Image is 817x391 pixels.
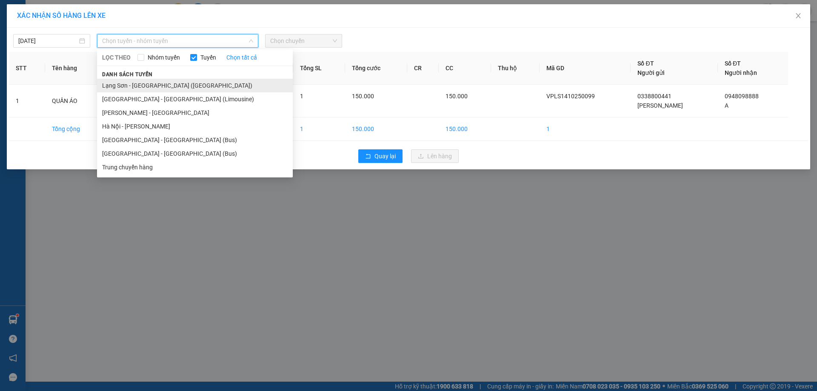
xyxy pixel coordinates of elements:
[411,149,459,163] button: uploadLên hàng
[300,93,303,100] span: 1
[725,60,741,67] span: Số ĐT
[637,60,654,67] span: Số ĐT
[446,93,468,100] span: 150.000
[9,52,45,85] th: STT
[795,12,802,19] span: close
[345,117,407,141] td: 150.000
[249,38,254,43] span: down
[97,160,293,174] li: Trung chuyển hàng
[637,69,665,76] span: Người gửi
[17,11,106,20] span: XÁC NHẬN SỐ HÀNG LÊN XE
[102,53,131,62] span: LỌC THEO
[197,53,220,62] span: Tuyến
[365,153,371,160] span: rollback
[352,93,374,100] span: 150.000
[786,4,810,28] button: Close
[491,52,539,85] th: Thu hộ
[345,52,407,85] th: Tổng cước
[725,93,759,100] span: 0948098888
[439,117,491,141] td: 150.000
[45,117,106,141] td: Tổng cộng
[45,52,106,85] th: Tên hàng
[226,53,257,62] a: Chọn tất cả
[97,147,293,160] li: [GEOGRAPHIC_DATA] - [GEOGRAPHIC_DATA] (Bus)
[637,93,671,100] span: 0338800441
[144,53,183,62] span: Nhóm tuyến
[270,34,337,47] span: Chọn chuyến
[374,151,396,161] span: Quay lại
[97,71,158,78] span: Danh sách tuyến
[97,79,293,92] li: Lạng Sơn - [GEOGRAPHIC_DATA] ([GEOGRAPHIC_DATA])
[18,36,77,46] input: 14/10/2025
[637,102,683,109] span: [PERSON_NAME]
[293,117,345,141] td: 1
[725,69,757,76] span: Người nhận
[97,133,293,147] li: [GEOGRAPHIC_DATA] - [GEOGRAPHIC_DATA] (Bus)
[97,106,293,120] li: [PERSON_NAME] - [GEOGRAPHIC_DATA]
[97,92,293,106] li: [GEOGRAPHIC_DATA] - [GEOGRAPHIC_DATA] (Limousine)
[45,85,106,117] td: QUẦN ÁO
[358,149,403,163] button: rollbackQuay lại
[293,52,345,85] th: Tổng SL
[97,120,293,133] li: Hà Nội - [PERSON_NAME]
[9,85,45,117] td: 1
[439,52,491,85] th: CC
[102,34,253,47] span: Chọn tuyến - nhóm tuyến
[725,102,728,109] span: A
[407,52,439,85] th: CR
[546,93,595,100] span: VPLS1410250099
[540,52,631,85] th: Mã GD
[540,117,631,141] td: 1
